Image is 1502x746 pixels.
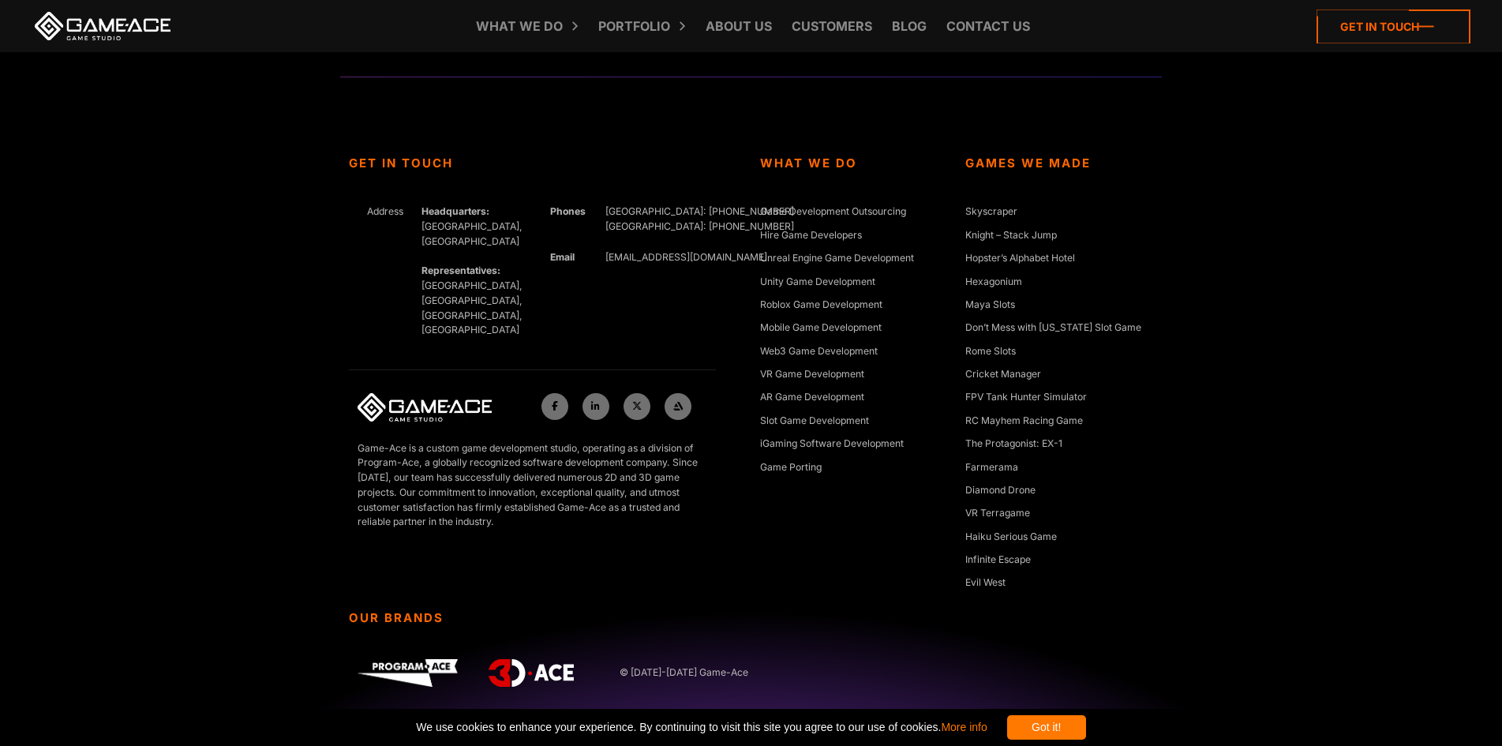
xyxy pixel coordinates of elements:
[965,367,1041,383] a: Cricket Manager
[760,156,948,171] strong: What We Do
[760,367,864,383] a: VR Game Development
[489,659,574,687] img: 3D-Ace
[965,460,1018,476] a: Farmerama
[416,715,987,740] span: We use cookies to enhance your experience. By continuing to visit this site you agree to our use ...
[760,414,869,429] a: Slot Game Development
[367,205,403,217] span: Address
[965,414,1083,429] a: RC Mayhem Racing Game
[760,228,862,244] a: Hire Game Developers
[760,204,906,220] a: Game Development Outsourcing
[965,483,1036,499] a: Diamond Drone
[965,390,1087,406] a: FPV Tank Hunter Simulator
[358,393,492,422] img: Game-Ace Logo
[605,251,767,263] a: [EMAIL_ADDRESS][DOMAIN_NAME]
[965,204,1017,220] a: Skyscraper
[965,344,1016,360] a: Rome Slots
[965,228,1057,244] a: Knight – Stack Jump
[413,204,523,338] div: [GEOGRAPHIC_DATA], [GEOGRAPHIC_DATA] [GEOGRAPHIC_DATA], [GEOGRAPHIC_DATA], [GEOGRAPHIC_DATA], [GE...
[605,220,794,232] span: [GEOGRAPHIC_DATA]: [PHONE_NUMBER]
[349,611,742,626] strong: Our Brands
[349,156,716,171] strong: Get In Touch
[760,275,875,291] a: Unity Game Development
[760,251,914,267] a: Unreal Engine Game Development
[421,264,500,276] strong: Representatives:
[358,441,706,530] p: Game-Ace is a custom game development studio, operating as a division of Program-Ace, a globally ...
[760,298,882,313] a: Roblox Game Development
[965,530,1057,545] a: Haiku Serious Game
[760,460,822,476] a: Game Porting
[421,205,489,217] strong: Headquarters:
[760,437,904,452] a: iGaming Software Development
[965,298,1015,313] a: Maya Slots
[605,205,794,217] span: [GEOGRAPHIC_DATA]: [PHONE_NUMBER]
[620,665,733,680] span: © [DATE]-[DATE] Game-Ace
[550,251,575,263] strong: Email
[965,575,1006,591] a: Evil West
[965,275,1022,291] a: Hexagonium
[965,156,1153,171] strong: Games We Made
[760,390,864,406] a: AR Game Development
[1007,715,1086,740] div: Got it!
[550,205,586,217] strong: Phones
[760,344,878,360] a: Web3 Game Development
[965,321,1141,336] a: Don’t Mess with [US_STATE] Slot Game
[358,659,458,687] img: Program-Ace
[760,321,882,336] a: Mobile Game Development
[941,721,987,733] a: More info
[965,251,1075,267] a: Hopster’s Alphabet Hotel
[965,506,1030,522] a: VR Terragame
[965,553,1031,568] a: Infinite Escape
[965,437,1062,452] a: The Protagonist: EX-1
[1317,9,1470,43] a: Get in touch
